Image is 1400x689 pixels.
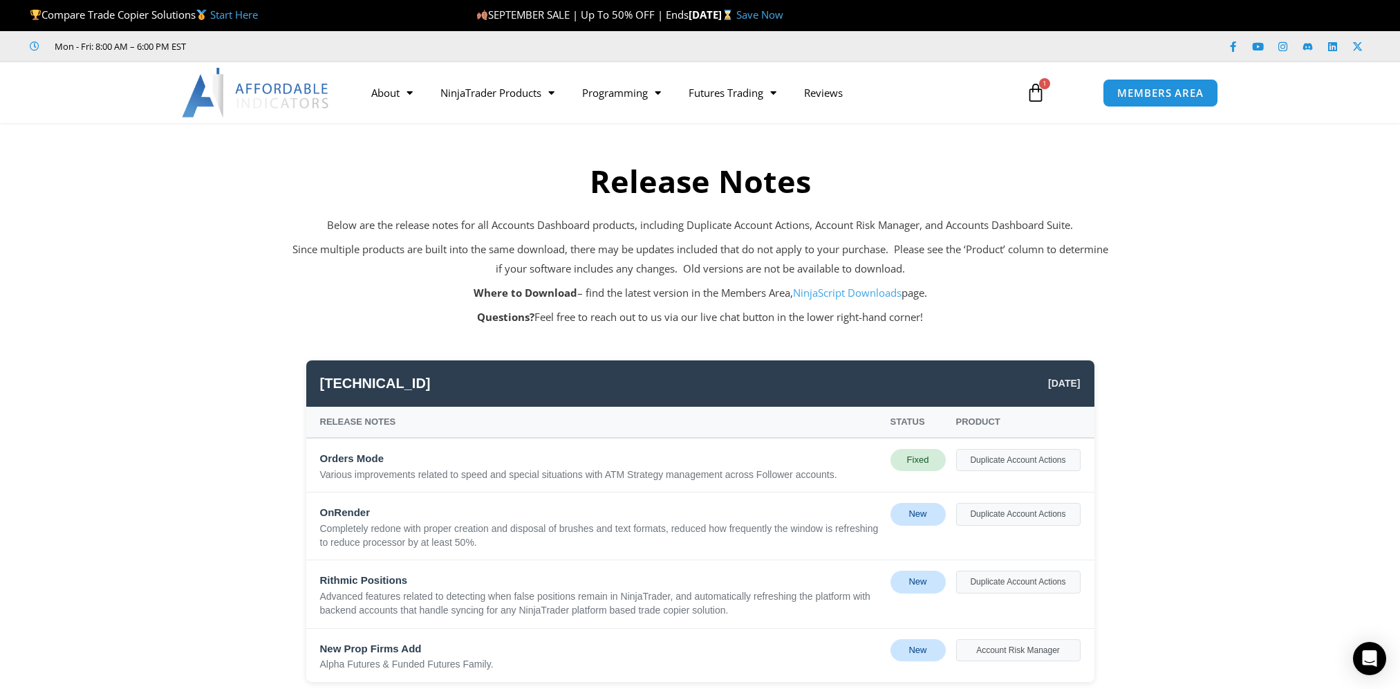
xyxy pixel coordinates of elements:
span: [DATE] [1048,374,1080,392]
a: Futures Trading [675,77,790,109]
p: – find the latest version in the Members Area, page. [292,284,1108,303]
img: LogoAI | Affordable Indicators – NinjaTrader [182,68,330,118]
div: Duplicate Account Actions [956,503,1081,525]
a: Save Now [736,8,783,21]
strong: Where to Download [474,286,577,300]
img: 🍂 [477,10,487,20]
iframe: Customer reviews powered by Trustpilot [205,39,413,53]
span: [TECHNICAL_ID] [320,371,431,396]
span: 1 [1039,78,1050,89]
div: Advanced features related to detecting when false positions remain in NinjaTrader, and automatica... [320,590,880,617]
a: MEMBERS AREA [1103,79,1218,107]
strong: [DATE] [689,8,736,21]
a: NinjaScript Downloads [793,286,902,300]
a: Programming [568,77,675,109]
div: Rithmic Positions [320,571,880,590]
div: Product [956,414,1081,430]
a: About [357,77,427,109]
p: Below are the release notes for all Accounts Dashboard products, including Duplicate Account Acti... [292,216,1108,235]
a: Start Here [210,8,258,21]
div: New [890,503,946,525]
div: Open Intercom Messenger [1353,642,1386,675]
div: Completely redone with proper creation and disposal of brushes and text formats, reduced how freq... [320,522,880,549]
div: Release Notes [320,414,880,430]
span: Mon - Fri: 8:00 AM – 6:00 PM EST [51,38,186,55]
div: New [890,571,946,593]
img: ⌛ [722,10,733,20]
div: Duplicate Account Actions [956,449,1081,471]
span: Compare Trade Copier Solutions [30,8,258,21]
div: Orders Mode [320,449,880,468]
div: Various improvements related to speed and special situations with ATM Strategy management across ... [320,468,880,482]
span: SEPTEMBER SALE | Up To 50% OFF | Ends [476,8,689,21]
p: Since multiple products are built into the same download, there may be updates included that do n... [292,240,1108,279]
strong: Questions? [477,310,534,324]
div: Duplicate Account Actions [956,571,1081,593]
p: Feel free to reach out to us via our live chat button in the lower right-hand corner! [292,308,1108,327]
div: Status [890,414,946,430]
div: New Prop Firms Add [320,639,880,659]
div: Account Risk Manager [956,639,1081,661]
img: 🥇 [196,10,207,20]
h2: Release Notes [292,161,1108,202]
div: Alpha Futures & Funded Futures Family. [320,658,880,672]
div: New [890,639,946,661]
a: 1 [1005,73,1066,113]
nav: Menu [357,77,1010,109]
div: OnRender [320,503,880,522]
img: 🏆 [30,10,41,20]
span: MEMBERS AREA [1117,88,1204,98]
a: Reviews [790,77,857,109]
div: Fixed [890,449,946,471]
a: NinjaTrader Products [427,77,568,109]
